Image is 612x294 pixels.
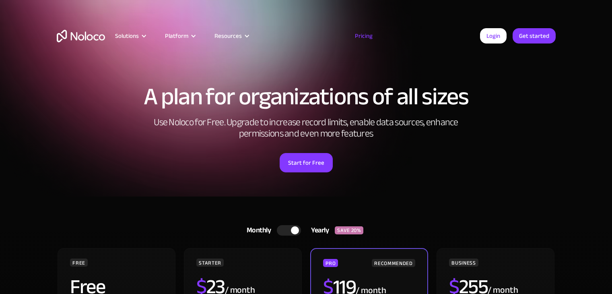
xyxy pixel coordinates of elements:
div: RECOMMENDED [372,259,415,267]
div: Solutions [115,31,139,41]
div: Solutions [105,31,155,41]
h1: A plan for organizations of all sizes [57,85,556,109]
div: PRO [323,259,338,267]
div: Platform [165,31,188,41]
h2: Use Noloco for Free. Upgrade to increase record limits, enable data sources, enhance permissions ... [145,117,467,139]
div: Resources [214,31,242,41]
div: Resources [204,31,258,41]
div: FREE [70,259,88,267]
div: Yearly [301,224,335,236]
div: SAVE 20% [335,226,363,234]
div: Platform [155,31,204,41]
a: Get started [513,28,556,43]
a: Start for Free [280,153,333,172]
div: Monthly [237,224,277,236]
div: BUSINESS [449,259,478,267]
div: STARTER [196,259,223,267]
a: home [57,30,105,42]
a: Pricing [345,31,383,41]
a: Login [480,28,507,43]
